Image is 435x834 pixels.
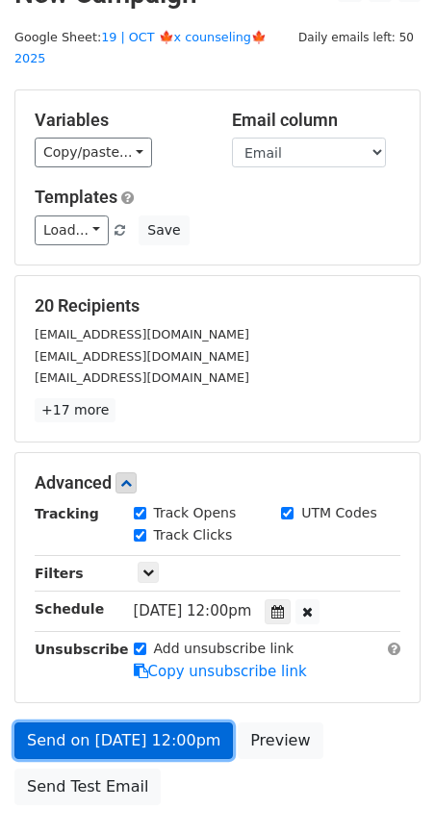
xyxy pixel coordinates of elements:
[292,30,421,44] a: Daily emails left: 50
[35,327,249,341] small: [EMAIL_ADDRESS][DOMAIN_NAME]
[139,215,189,245] button: Save
[232,110,400,131] h5: Email column
[154,639,294,659] label: Add unsubscribe link
[35,566,84,581] strong: Filters
[14,30,267,66] a: 19 | OCT 🍁x counseling🍁 2025
[35,110,203,131] h5: Variables
[35,295,400,316] h5: 20 Recipients
[35,187,117,207] a: Templates
[14,30,267,66] small: Google Sheet:
[301,503,376,523] label: UTM Codes
[35,506,99,521] strong: Tracking
[35,601,104,617] strong: Schedule
[154,503,237,523] label: Track Opens
[134,663,307,680] a: Copy unsubscribe link
[35,398,115,422] a: +17 more
[339,742,435,834] iframe: Chat Widget
[14,722,233,759] a: Send on [DATE] 12:00pm
[35,215,109,245] a: Load...
[35,349,249,364] small: [EMAIL_ADDRESS][DOMAIN_NAME]
[35,472,400,493] h5: Advanced
[238,722,322,759] a: Preview
[35,642,129,657] strong: Unsubscribe
[292,27,421,48] span: Daily emails left: 50
[35,370,249,385] small: [EMAIL_ADDRESS][DOMAIN_NAME]
[14,769,161,805] a: Send Test Email
[134,602,252,619] span: [DATE] 12:00pm
[154,525,233,545] label: Track Clicks
[35,138,152,167] a: Copy/paste...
